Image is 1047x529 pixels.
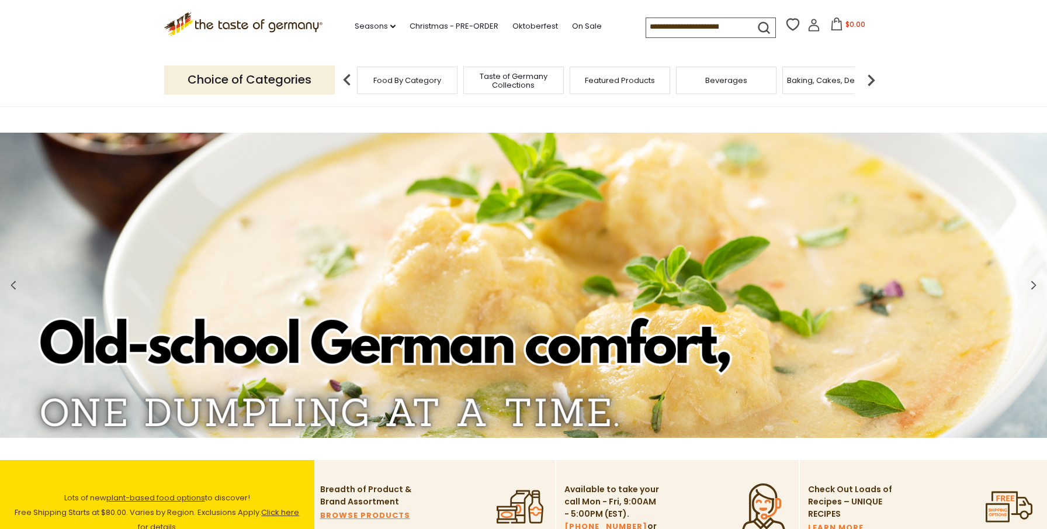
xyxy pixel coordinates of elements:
a: Taste of Germany Collections [467,72,560,89]
p: Choice of Categories [164,65,335,94]
span: $0.00 [845,19,865,29]
a: Seasons [355,20,396,33]
img: previous arrow [335,68,359,92]
a: Baking, Cakes, Desserts [787,76,878,85]
a: Oktoberfest [512,20,558,33]
a: Food By Category [373,76,441,85]
img: next arrow [859,68,883,92]
p: Breadth of Product & Brand Assortment [320,483,417,508]
p: Check Out Loads of Recipes – UNIQUE RECIPES [808,483,893,520]
a: On Sale [572,20,602,33]
button: $0.00 [823,18,872,35]
a: BROWSE PRODUCTS [320,509,410,522]
a: Christmas - PRE-ORDER [410,20,498,33]
a: Featured Products [585,76,655,85]
a: plant-based food options [106,492,205,503]
a: Beverages [705,76,747,85]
